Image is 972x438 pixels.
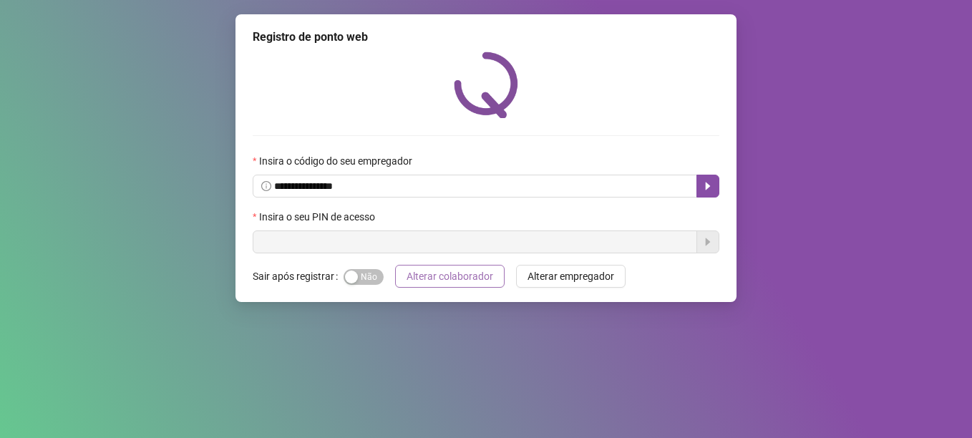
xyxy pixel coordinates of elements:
span: Alterar colaborador [407,268,493,284]
span: caret-right [702,180,714,192]
div: Registro de ponto web [253,29,719,46]
button: Alterar empregador [516,265,626,288]
span: info-circle [261,181,271,191]
label: Insira o seu PIN de acesso [253,209,384,225]
img: QRPoint [454,52,518,118]
button: Alterar colaborador [395,265,505,288]
label: Insira o código do seu empregador [253,153,422,169]
label: Sair após registrar [253,265,344,288]
span: Alterar empregador [528,268,614,284]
